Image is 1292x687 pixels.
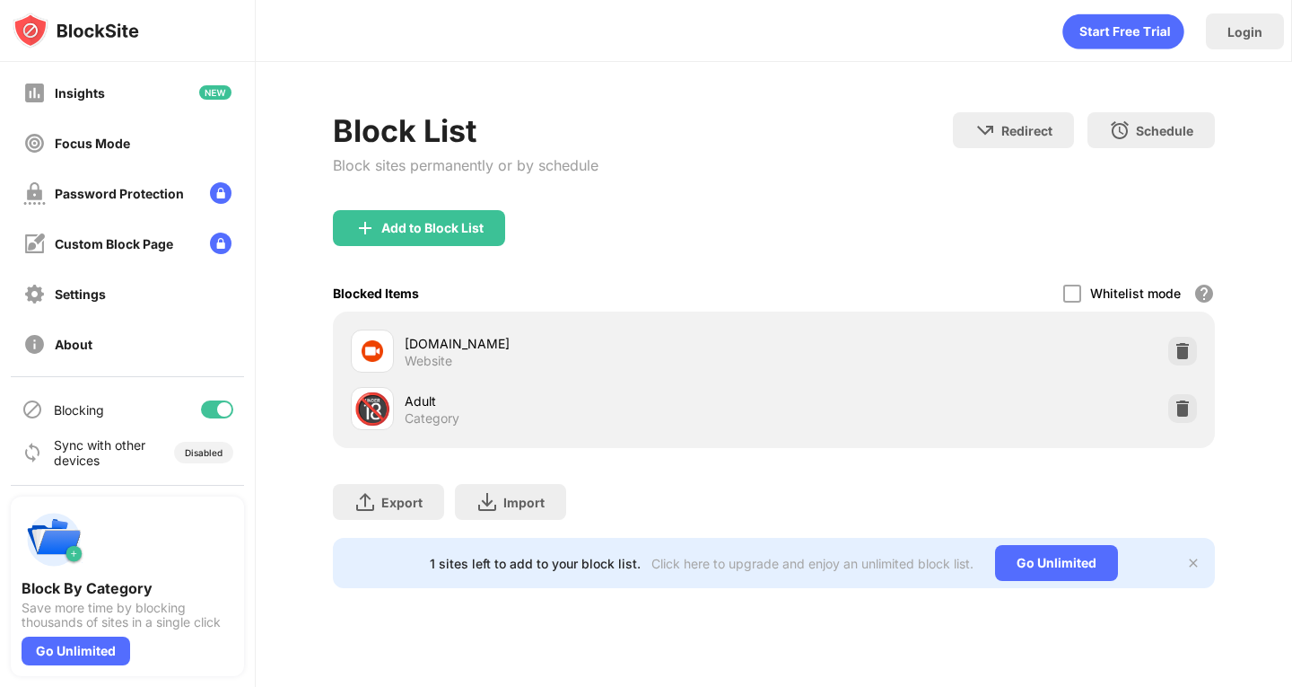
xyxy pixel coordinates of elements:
div: 1 sites left to add to your block list. [430,556,641,571]
div: Block List [333,112,598,149]
img: new-icon.svg [199,85,231,100]
div: Block By Category [22,579,233,597]
img: lock-menu.svg [210,182,231,204]
div: Disabled [185,447,223,458]
img: password-protection-off.svg [23,182,46,205]
div: Adult [405,392,773,410]
img: favicons [362,340,383,362]
div: Add to Block List [381,221,484,235]
div: Go Unlimited [995,545,1118,581]
div: Import [503,495,545,510]
div: Redirect [1001,123,1052,138]
div: Custom Block Page [55,236,173,251]
div: Insights [55,85,105,101]
img: blocking-icon.svg [22,399,43,420]
div: About [55,337,92,352]
img: insights-off.svg [23,82,46,104]
div: Sync with other devices [54,437,146,468]
img: about-off.svg [23,333,46,356]
div: Blocked Items [333,286,419,301]
img: x-button.svg [1186,556,1200,570]
div: Category [405,410,459,427]
img: logo-blocksite.svg [13,13,139,48]
div: Schedule [1136,123,1193,138]
div: 🔞 [354,391,391,427]
div: Focus Mode [55,136,130,151]
div: Block sites permanently or by schedule [333,156,598,174]
div: Go Unlimited [22,637,130,665]
img: focus-off.svg [23,132,46,154]
div: [DOMAIN_NAME] [405,334,773,353]
div: Save more time by blocking thousands of sites in a single click [22,601,233,630]
div: Export [381,495,423,510]
img: customize-block-page-off.svg [23,233,46,255]
div: animation [1062,13,1184,49]
div: Blocking [54,402,104,418]
div: Whitelist mode [1090,286,1181,301]
div: Login [1227,24,1262,40]
div: Password Protection [55,186,184,201]
div: Website [405,353,452,369]
div: Click here to upgrade and enjoy an unlimited block list. [651,556,973,571]
img: sync-icon.svg [22,442,43,463]
img: settings-off.svg [23,283,46,305]
img: lock-menu.svg [210,233,231,254]
img: push-categories.svg [22,507,86,572]
div: Settings [55,286,106,302]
